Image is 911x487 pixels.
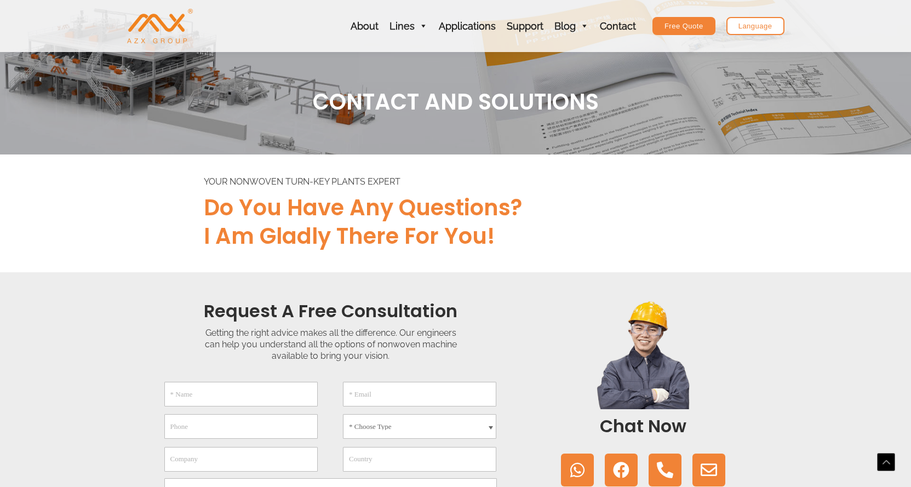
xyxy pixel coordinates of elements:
div: Getting the right advice makes all the difference. Our engineers can help you understand all the ... [149,328,513,362]
input: Company [164,447,318,472]
select: * Choose Type [343,414,496,439]
a: Free Quote [652,17,715,35]
input: * Name [164,382,318,406]
h2: Request a Free Consultation [149,300,513,323]
div: YOUR NONWOVEN TURN-KEY PLANTS EXPERT [204,176,763,188]
h2: Chat Now [524,415,763,438]
input: Phone [164,414,318,439]
h2: Do you have any questions? I am gladly there for you! [204,193,763,250]
img: contact us [588,300,698,409]
a: AZX Nonwoven Machine [127,20,193,31]
h1: CONTACT AND SOLUTIONS [149,88,763,116]
input: Country [343,447,496,472]
input: * Email [343,382,496,406]
a: Language [726,17,784,35]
